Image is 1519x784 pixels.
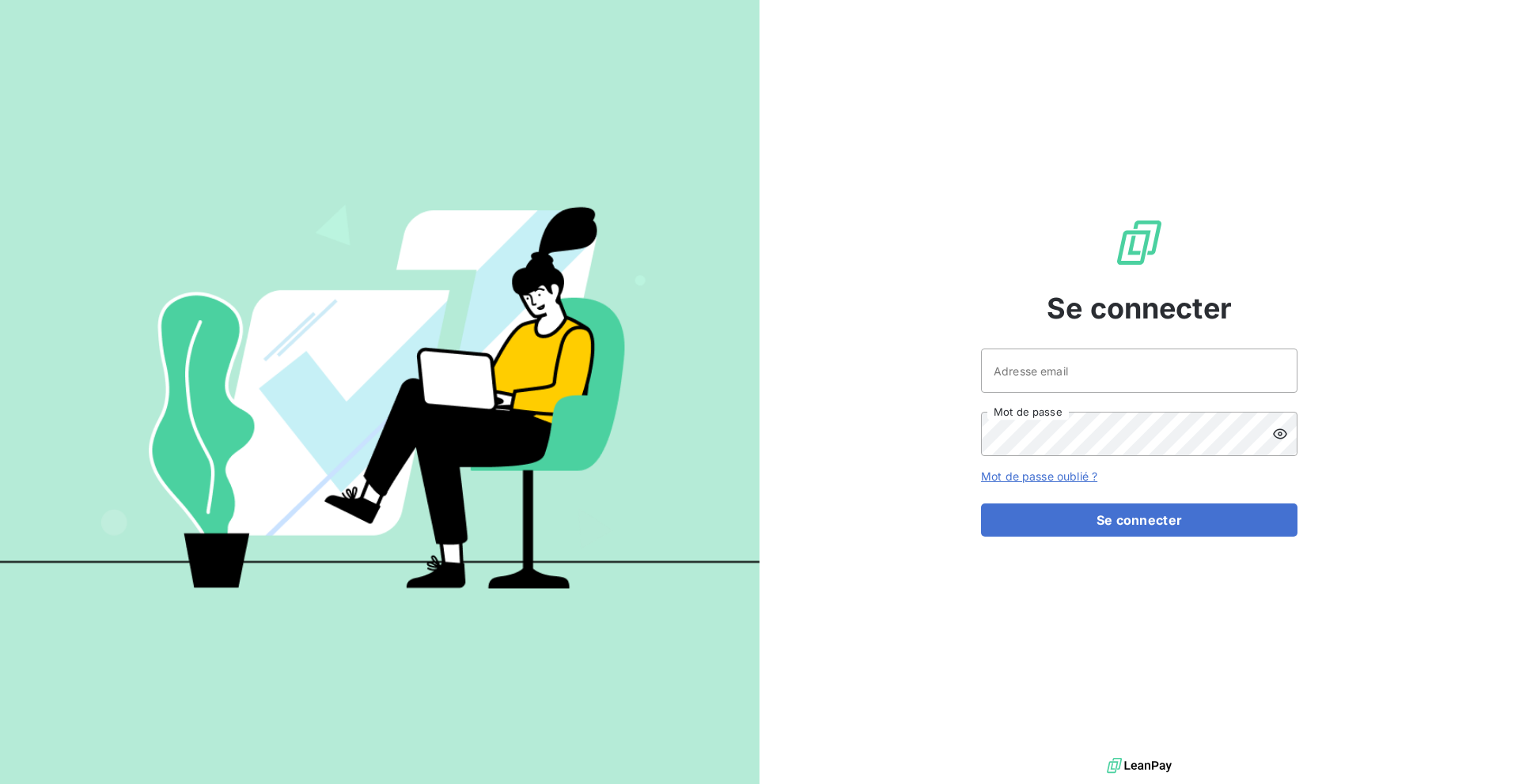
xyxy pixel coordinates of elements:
button: Se connecter [981,503,1297,537]
img: Logo LeanPay [1114,217,1165,268]
img: logo [1107,754,1172,778]
span: Se connecter [1047,287,1232,330]
input: placeholder [981,349,1297,393]
a: Mot de passe oublié ? [981,469,1097,483]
